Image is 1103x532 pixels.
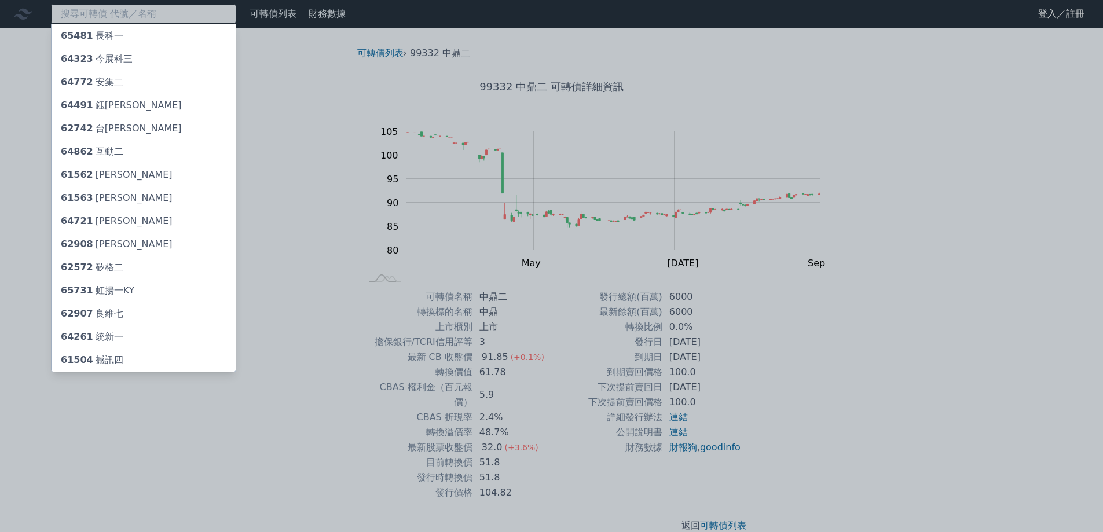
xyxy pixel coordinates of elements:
[61,168,173,182] div: [PERSON_NAME]
[61,307,123,321] div: 良維七
[61,146,93,157] span: 64862
[61,169,93,180] span: 61562
[61,76,93,87] span: 64772
[61,330,123,344] div: 統新一
[1045,476,1103,532] div: 聊天小工具
[52,163,236,186] a: 61562[PERSON_NAME]
[52,210,236,233] a: 64721[PERSON_NAME]
[52,140,236,163] a: 64862互動二
[52,24,236,47] a: 65481長科一
[61,237,173,251] div: [PERSON_NAME]
[61,353,123,367] div: 撼訊四
[61,192,93,203] span: 61563
[52,302,236,325] a: 62907良維七
[52,47,236,71] a: 64323今展科三
[61,308,93,319] span: 62907
[61,30,93,41] span: 65481
[61,215,93,226] span: 64721
[61,214,173,228] div: [PERSON_NAME]
[61,145,123,159] div: 互動二
[52,233,236,256] a: 62908[PERSON_NAME]
[61,53,93,64] span: 64323
[61,29,123,43] div: 長科一
[61,284,134,298] div: 虹揚一KY
[52,348,236,372] a: 61504撼訊四
[52,186,236,210] a: 61563[PERSON_NAME]
[61,123,93,134] span: 62742
[52,117,236,140] a: 62742台[PERSON_NAME]
[52,94,236,117] a: 64491鈺[PERSON_NAME]
[61,285,93,296] span: 65731
[61,191,173,205] div: [PERSON_NAME]
[61,354,93,365] span: 61504
[61,331,93,342] span: 64261
[61,75,123,89] div: 安集二
[52,71,236,94] a: 64772安集二
[52,279,236,302] a: 65731虹揚一KY
[61,122,182,135] div: 台[PERSON_NAME]
[61,262,93,273] span: 62572
[1045,476,1103,532] iframe: Chat Widget
[61,98,182,112] div: 鈺[PERSON_NAME]
[61,261,123,274] div: 矽格二
[61,239,93,250] span: 62908
[61,100,93,111] span: 64491
[52,325,236,348] a: 64261統新一
[52,256,236,279] a: 62572矽格二
[61,52,133,66] div: 今展科三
